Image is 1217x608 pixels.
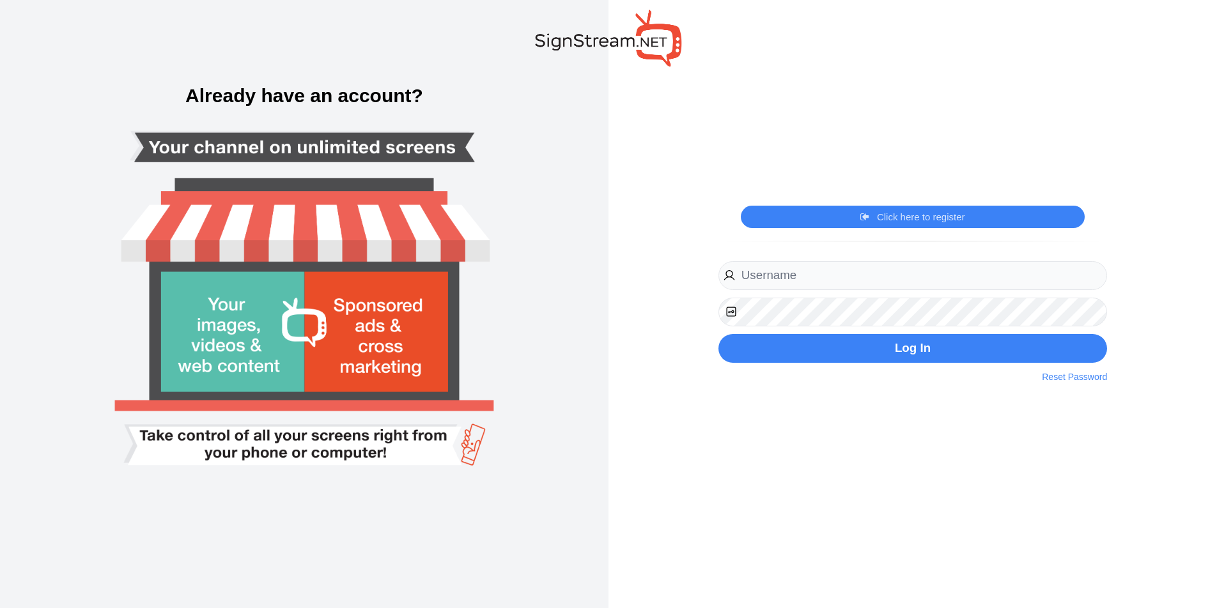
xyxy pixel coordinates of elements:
button: Log In [718,334,1107,363]
a: Reset Password [1042,370,1107,384]
a: Click here to register [860,211,965,224]
img: SignStream.NET [535,10,682,66]
h3: Already have an account? [13,86,596,105]
input: Username [718,261,1107,290]
img: Smart tv login [71,45,538,564]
